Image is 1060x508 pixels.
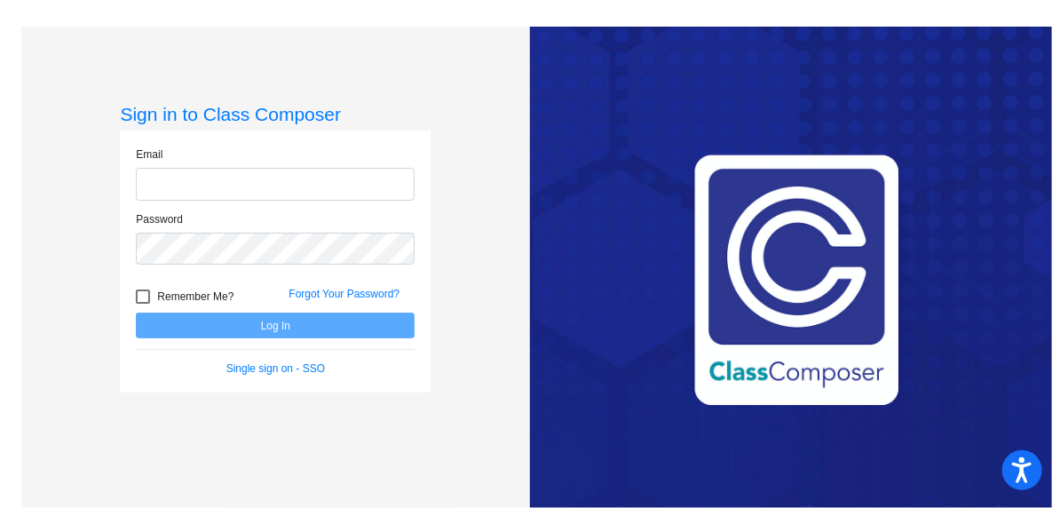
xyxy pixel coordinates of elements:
[120,103,431,125] h3: Sign in to Class Composer
[226,362,325,375] a: Single sign on - SSO
[136,211,183,227] label: Password
[136,147,162,163] label: Email
[289,288,399,300] a: Forgot Your Password?
[136,313,415,338] button: Log In
[157,286,233,307] span: Remember Me?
